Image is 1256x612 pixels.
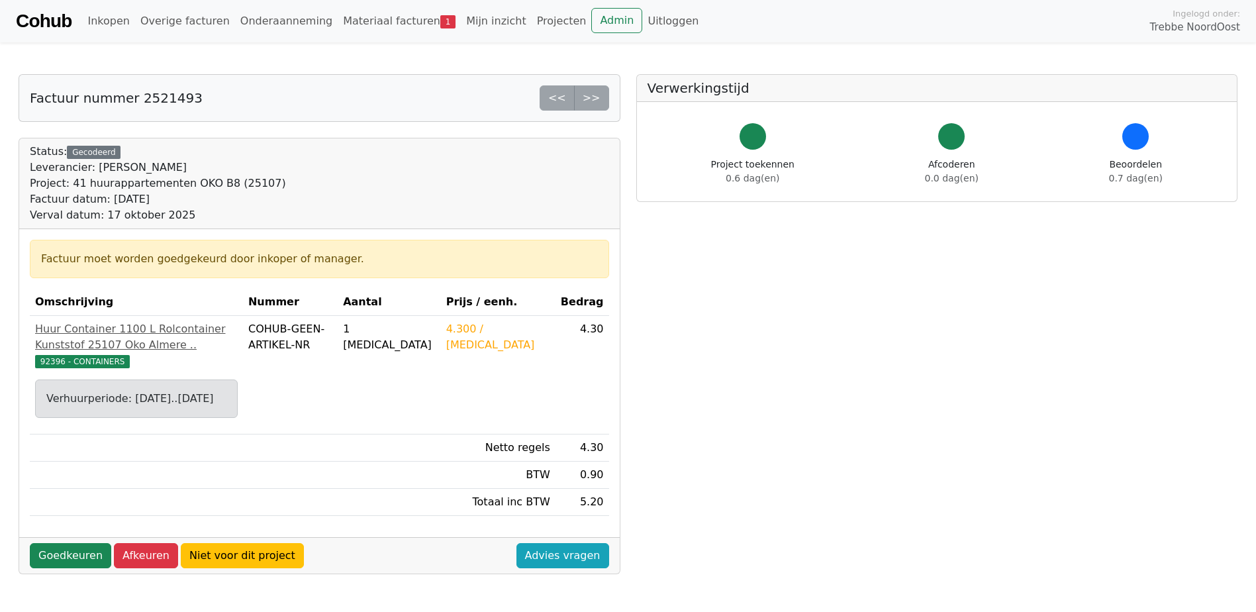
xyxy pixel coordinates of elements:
a: Materiaal facturen1 [338,8,461,34]
span: 1 [440,15,456,28]
td: 4.30 [556,316,609,434]
td: COHUB-GEEN-ARTIKEL-NR [243,316,338,434]
th: Nummer [243,289,338,316]
td: Netto regels [441,434,556,462]
div: Factuur moet worden goedgekeurd door inkoper of manager. [41,251,598,267]
div: Verval datum: 17 oktober 2025 [30,207,286,223]
a: Inkopen [82,8,134,34]
div: Verhuurperiode: [DATE]..[DATE] [46,391,226,407]
th: Omschrijving [30,289,243,316]
a: Onderaanneming [235,8,338,34]
h5: Verwerkingstijd [648,80,1227,96]
div: Factuur datum: [DATE] [30,191,286,207]
span: 0.6 dag(en) [726,173,779,183]
td: BTW [441,462,556,489]
div: 4.300 / [MEDICAL_DATA] [446,321,550,353]
a: Overige facturen [135,8,235,34]
div: Huur Container 1100 L Rolcontainer Kunststof 25107 Oko Almere .. [35,321,238,353]
div: Beoordelen [1109,158,1163,185]
td: Totaal inc BTW [441,489,556,516]
div: Status: [30,144,286,223]
span: Ingelogd onder: [1173,7,1240,20]
td: 4.30 [556,434,609,462]
div: Project toekennen [711,158,795,185]
a: Goedkeuren [30,543,111,568]
div: Leverancier: [PERSON_NAME] [30,160,286,176]
span: 0.7 dag(en) [1109,173,1163,183]
th: Bedrag [556,289,609,316]
div: Project: 41 huurappartementen OKO B8 (25107) [30,176,286,191]
a: Advies vragen [516,543,609,568]
a: Niet voor dit project [181,543,304,568]
a: Uitloggen [642,8,704,34]
th: Prijs / eenh. [441,289,556,316]
div: 1 [MEDICAL_DATA] [343,321,436,353]
div: Afcoderen [925,158,979,185]
a: Afkeuren [114,543,178,568]
a: Mijn inzicht [461,8,532,34]
a: Huur Container 1100 L Rolcontainer Kunststof 25107 Oko Almere ..92396 - CONTAINERS [35,321,238,369]
div: Gecodeerd [67,146,121,159]
td: 5.20 [556,489,609,516]
a: Projecten [532,8,592,34]
span: Trebbe NoordOost [1150,20,1240,35]
a: Cohub [16,5,72,37]
a: Admin [591,8,642,33]
span: 0.0 dag(en) [925,173,979,183]
th: Aantal [338,289,441,316]
td: 0.90 [556,462,609,489]
h5: Factuur nummer 2521493 [30,90,203,106]
span: 92396 - CONTAINERS [35,355,130,368]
